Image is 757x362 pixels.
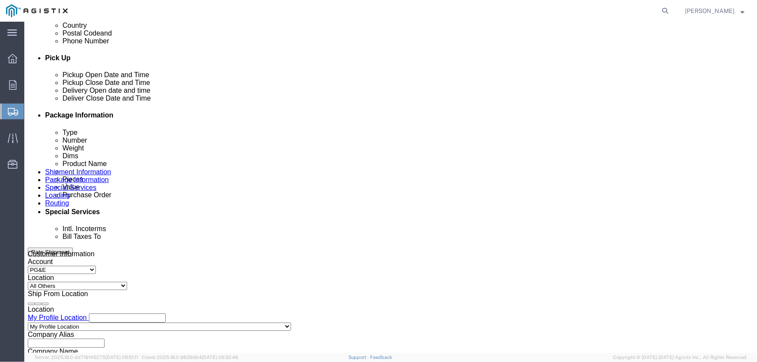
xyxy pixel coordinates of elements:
[35,355,138,360] span: Server: 2025.18.0-dd719145275
[370,355,392,360] a: Feedback
[6,4,68,17] img: logo
[348,355,370,360] a: Support
[685,6,734,16] span: Guillermina Leos
[105,355,138,360] span: [DATE] 09:51:11
[24,22,757,353] iframe: FS Legacy Container
[202,355,238,360] span: [DATE] 09:32:48
[685,6,745,16] button: [PERSON_NAME]
[142,355,238,360] span: Client: 2025.18.0-9839db4
[613,354,747,361] span: Copyright © [DATE]-[DATE] Agistix Inc., All Rights Reserved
